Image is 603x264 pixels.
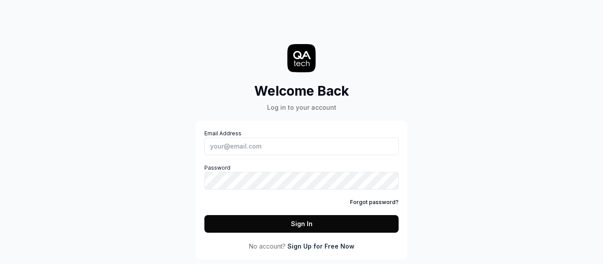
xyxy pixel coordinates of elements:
[204,164,399,190] label: Password
[204,172,399,190] input: Password
[254,103,349,112] div: Log in to your account
[287,242,354,251] a: Sign Up for Free Now
[350,198,399,206] a: Forgot password?
[204,215,399,233] button: Sign In
[204,138,399,155] input: Email Address
[254,81,349,101] h2: Welcome Back
[249,242,286,251] span: No account?
[204,130,399,155] label: Email Address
